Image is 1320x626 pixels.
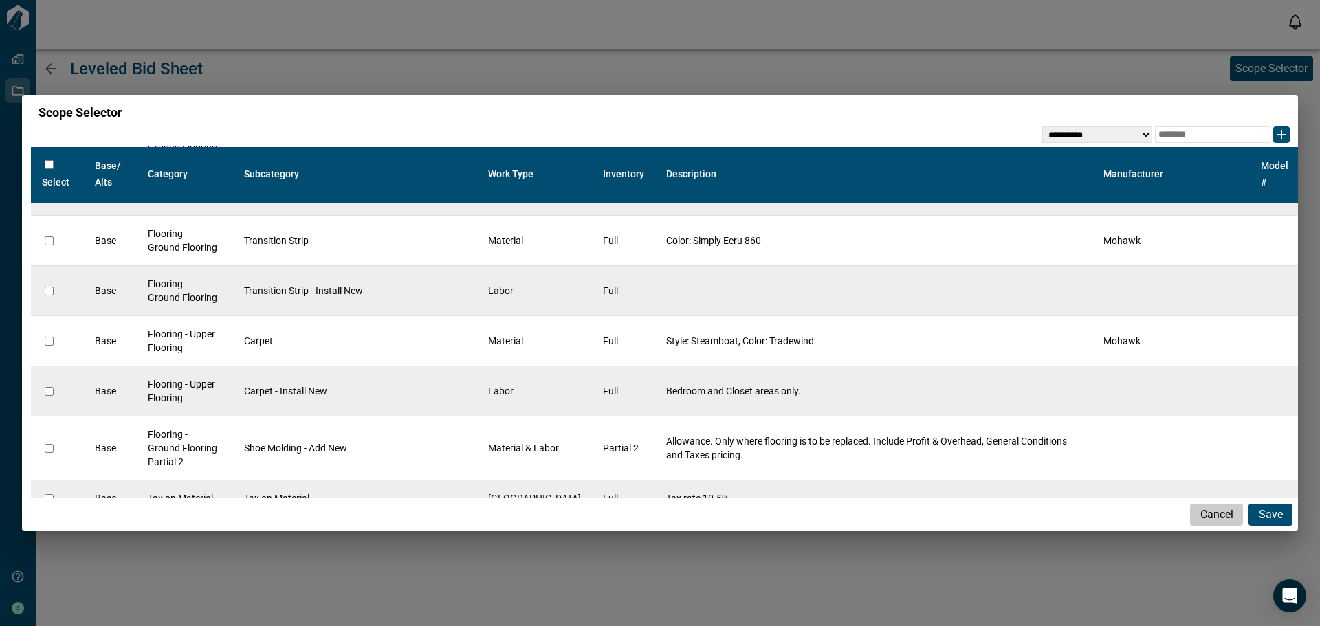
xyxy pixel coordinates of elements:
[244,335,273,346] span: Carpet
[488,443,559,454] span: Material & Labor
[95,443,116,454] span: Base
[1200,506,1233,523] p: Cancel
[38,106,122,120] span: Scope Selector
[488,493,581,504] span: [GEOGRAPHIC_DATA]
[244,385,327,396] span: Carpet - Install New
[666,436,1067,460] span: Allowance. Only where flooring is to be replaced. Include Profit & Overhead, General Conditions a...
[488,235,523,246] span: Material
[603,335,618,346] span: Full
[666,168,716,179] span: Description
[148,379,215,403] span: Flooring - Upper Flooring
[244,285,363,296] span: Transition Strip - Install New
[95,335,116,346] span: Base
[488,335,523,346] span: Material
[603,493,618,504] span: Full
[1261,159,1288,187] span: Model #
[603,285,618,296] span: Full
[603,168,644,179] span: Inventory
[1190,504,1243,526] button: Cancel
[1103,168,1163,179] span: Manufacturer
[488,385,514,396] span: Labor
[1273,579,1306,612] div: Open Intercom Messenger
[666,385,801,396] span: Bedroom and Closet areas only.
[244,493,309,504] span: Tax on Material
[603,235,618,246] span: Full
[148,328,215,353] span: Flooring - Upper Flooring
[1248,504,1292,526] button: Save
[244,168,299,179] span: Subcategory
[603,385,618,396] span: Full
[42,177,69,188] span: Select
[244,443,347,454] span: Shoe Molding - Add New
[148,493,213,504] span: Tax on Material
[148,168,188,179] span: Category
[1103,335,1141,346] span: Mohawk
[95,159,120,187] span: Base/ Alts
[95,235,116,246] span: Base
[95,285,116,296] span: Base
[148,429,217,467] span: Flooring - Ground Flooring Partial 2
[1103,235,1141,246] span: Mohawk
[148,278,217,303] span: Flooring - Ground Flooring
[148,228,217,253] span: Flooring - Ground Flooring
[488,168,533,179] span: Work Type
[244,235,309,246] span: Transition Strip
[666,335,814,346] span: Style: Steamboat, Color: Tradewind
[666,493,729,504] span: Tax rate 10.5%
[95,493,116,504] span: Base
[488,285,514,296] span: Labor
[666,235,761,246] span: Color: Simply Ecru 860
[1259,506,1283,523] p: Save
[95,385,116,396] span: Base
[603,443,639,454] span: Partial 2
